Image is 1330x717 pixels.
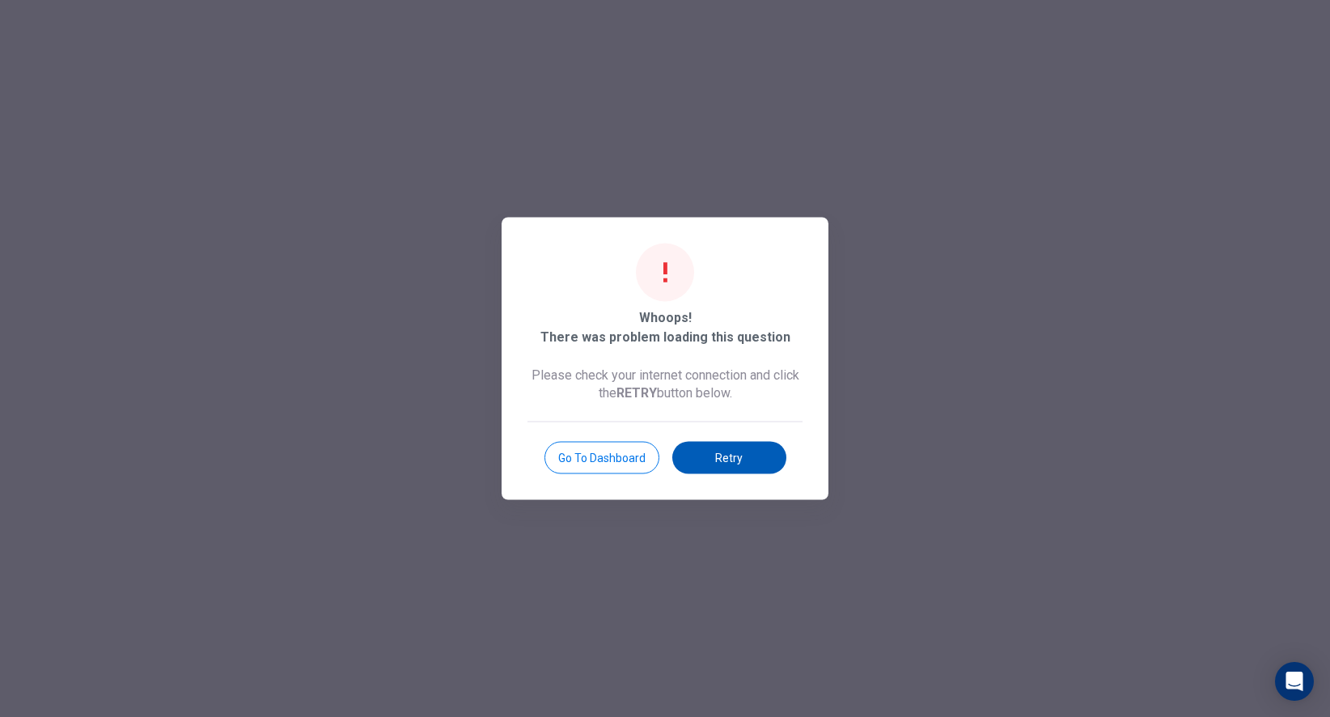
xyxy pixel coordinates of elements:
button: Go to Dashboard [544,442,659,474]
span: There was problem loading this question [540,328,790,347]
span: Whoops! [639,308,692,328]
div: Open Intercom Messenger [1275,662,1314,701]
b: RETRY [616,385,657,401]
span: Please check your internet connection and click the button below. [527,367,803,402]
button: Retry [672,442,786,474]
